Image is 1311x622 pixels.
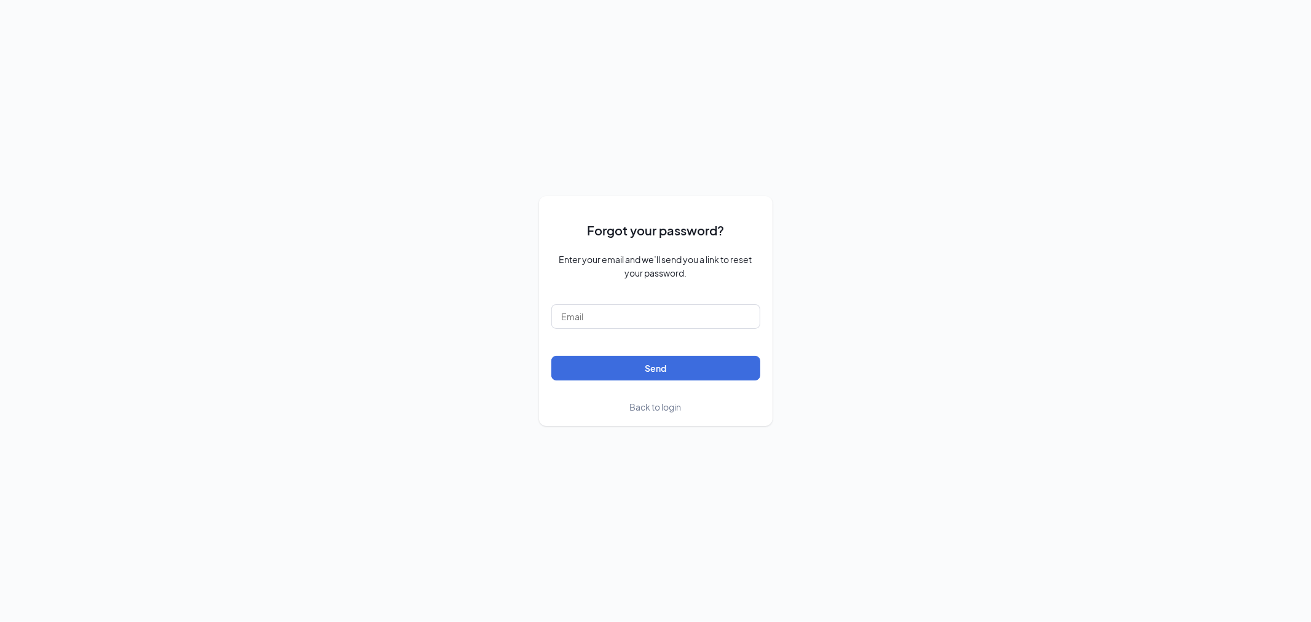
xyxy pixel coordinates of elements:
button: Send [551,356,760,380]
span: Back to login [630,401,682,412]
a: Back to login [630,400,682,414]
span: Forgot your password? [587,221,724,240]
span: Enter your email and we’ll send you a link to reset your password. [551,253,760,280]
input: Email [551,304,760,329]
